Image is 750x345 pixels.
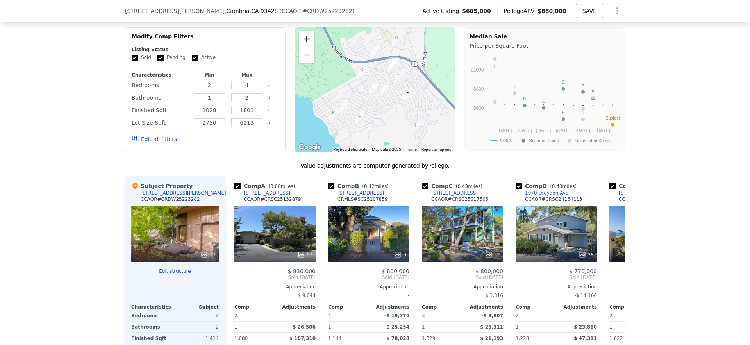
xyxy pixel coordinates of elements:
a: Terms (opens in new tab) [406,147,417,152]
div: [STREET_ADDRESS][PERSON_NAME] [141,190,226,196]
div: Adjustments [556,304,597,310]
div: [STREET_ADDRESS] [431,190,478,196]
span: 1,080 [234,336,248,341]
div: CCAOR # CRSC25017505 [431,196,488,202]
div: 52 [485,251,500,259]
span: 0.43 [552,184,562,189]
div: 2711 Wilton Dr [371,45,380,58]
div: Min [192,72,227,78]
div: Comp D [516,182,580,190]
span: $ 47,311 [574,336,597,341]
a: [STREET_ADDRESS][PERSON_NAME] [609,190,700,196]
span: Map data ©2025 [372,147,401,152]
div: 2501 Wilcombe Dr [388,59,397,72]
label: Pending [157,54,186,61]
text: Subject [605,116,620,120]
div: CCAOR # CRSC25087008 [619,196,676,202]
div: Appreciation [609,284,691,290]
text: $1000 [471,67,484,73]
div: Max [230,72,264,78]
div: 1970 Dreydon Ave [525,190,568,196]
text: [DATE] [556,128,571,133]
span: $ 26,506 [293,324,316,330]
div: CCAOR # CRSC24164113 [525,196,582,202]
button: Clear [267,97,270,100]
div: Bathrooms [131,322,173,332]
div: 1776 Bradford Rd [404,89,412,102]
div: Adjustments [369,304,409,310]
span: 0.68 [270,184,281,189]
span: 0.42 [364,184,375,189]
div: ( ) [280,7,355,15]
text: L [494,64,496,68]
div: Finished Sqft [132,105,189,116]
span: 4 [328,313,331,318]
div: Comp [328,304,369,310]
a: [STREET_ADDRESS] [234,190,290,196]
div: Listing Status [132,46,279,53]
div: Appreciation [328,284,409,290]
text: J [582,110,584,115]
span: $ 770,000 [569,268,597,274]
div: 1 [609,322,648,332]
span: $ 800,000 [475,268,503,274]
div: [STREET_ADDRESS][PERSON_NAME] [619,190,700,196]
span: Sold [DATE] [516,274,597,281]
input: Active [192,55,198,61]
div: Subject Property [131,182,193,190]
text: C [542,99,545,104]
text: D [523,97,526,101]
span: 3 [422,313,425,318]
button: Clear [267,84,270,87]
span: [STREET_ADDRESS][PERSON_NAME] [125,7,225,15]
span: # CRDW25223282 [303,8,352,14]
div: 2965 Wood Dr [392,34,400,47]
span: $ 107,310 [289,336,316,341]
span: Sold [DATE] [234,274,316,281]
div: Comp C [422,182,486,190]
div: 2508 Wilcombe Dr [389,57,398,71]
span: Pellego ARV [504,7,538,15]
text: [DATE] [517,128,532,133]
span: $ 9,644 [298,293,316,298]
div: Lot Size Sqft [132,117,189,128]
div: Appreciation [234,284,316,290]
div: 1310 Ellis Ave [411,121,420,134]
span: -$ 19,770 [384,313,409,318]
div: 1 [422,322,461,332]
div: Characteristics [132,72,189,78]
div: Bedrooms [132,80,189,91]
div: 2 [177,310,219,321]
span: $ 830,000 [288,268,316,274]
text: I [495,93,496,97]
label: Sold [132,54,151,61]
span: $ 25,254 [386,324,409,330]
text: $600 [473,105,484,111]
button: Keyboard shortcuts [334,147,367,152]
a: [STREET_ADDRESS] [422,190,478,196]
div: CCAOR # CRDW25223282 [141,196,200,202]
text: B [591,89,594,94]
div: Adjustments [275,304,316,310]
div: 1,414 [177,333,219,344]
div: CRMLS # SC25107859 [337,196,388,202]
div: 28 [579,251,594,259]
text: K [513,84,516,89]
div: Price per Square Foot [470,40,620,51]
div: 9 [394,251,406,259]
button: Show Options [609,3,625,19]
span: Sold [DATE] [422,274,503,281]
img: Google [297,142,323,152]
span: $880,000 [537,8,566,14]
a: Open this area in Google Maps (opens a new window) [297,142,323,152]
span: CCAOR [282,8,301,14]
div: Comp [422,304,462,310]
div: - [558,310,597,321]
div: Appreciation [422,284,503,290]
text: G [591,88,595,93]
span: -$ 9,907 [482,313,503,318]
a: [STREET_ADDRESS] [328,190,384,196]
div: Comp A [234,182,298,190]
div: Median Sale [470,32,620,40]
div: Appreciation [516,284,597,290]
